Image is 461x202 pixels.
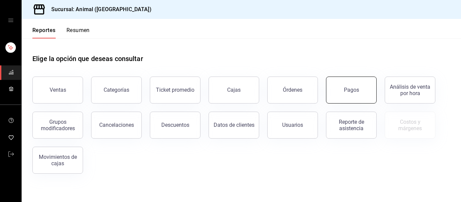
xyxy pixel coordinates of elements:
[99,122,134,128] div: Cancelaciones
[50,87,66,93] div: Ventas
[389,119,431,132] div: Costos y márgenes
[32,77,83,104] button: Ventas
[267,77,318,104] button: Órdenes
[326,77,377,104] button: Pagos
[385,77,435,104] button: Análisis de venta por hora
[385,112,435,139] button: Contrata inventarios para ver este reporte
[283,87,302,93] div: Órdenes
[326,112,377,139] button: Reporte de asistencia
[156,87,194,93] div: Ticket promedio
[150,112,200,139] button: Descuentos
[32,27,90,38] div: navigation tabs
[32,27,56,38] button: Reportes
[104,87,129,93] div: Categorías
[330,119,372,132] div: Reporte de asistencia
[32,112,83,139] button: Grupos modificadores
[161,122,189,128] div: Descuentos
[66,27,90,38] button: Resumen
[46,5,152,13] h3: Sucursal: Animal ([GEOGRAPHIC_DATA])
[8,18,13,23] button: open drawer
[344,87,359,93] div: Pagos
[150,77,200,104] button: Ticket promedio
[214,122,254,128] div: Datos de clientes
[32,54,143,64] h1: Elige la opción que deseas consultar
[37,119,79,132] div: Grupos modificadores
[91,112,142,139] button: Cancelaciones
[389,84,431,96] div: Análisis de venta por hora
[227,86,241,94] div: Cajas
[91,77,142,104] button: Categorías
[282,122,303,128] div: Usuarios
[209,77,259,104] a: Cajas
[37,154,79,167] div: Movimientos de cajas
[267,112,318,139] button: Usuarios
[209,112,259,139] button: Datos de clientes
[32,147,83,174] button: Movimientos de cajas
